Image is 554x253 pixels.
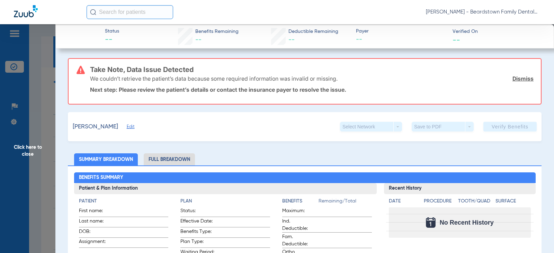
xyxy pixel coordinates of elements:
app-breakdown-title: Surface [495,198,530,207]
span: Effective Date: [180,218,214,227]
h4: Plan [180,198,270,205]
h4: Tooth/Quad [458,198,493,205]
span: Edit [127,124,133,131]
span: -- [453,36,460,43]
span: Fam. Deductible: [282,233,316,248]
h2: Benefits Summary [74,172,536,183]
span: -- [105,35,119,45]
span: Remaining/Total [319,198,372,207]
span: Status: [180,207,214,217]
h4: Surface [495,198,530,205]
h3: Take Note, Data Issue Detected [90,66,534,73]
img: error-icon [77,66,85,74]
span: Deductible Remaining [288,28,338,35]
img: Calendar [426,217,436,228]
span: Ind. Deductible: [282,218,316,232]
span: Payer [356,28,446,35]
app-breakdown-title: Tooth/Quad [458,198,493,207]
span: -- [195,37,202,43]
span: Maximum: [282,207,316,217]
span: Verified On [453,28,543,35]
h3: Patient & Plan Information [74,183,377,194]
app-breakdown-title: Procedure [424,198,455,207]
span: Last name: [79,218,113,227]
h4: Procedure [424,198,455,205]
span: Plan Type: [180,238,214,247]
span: -- [288,37,295,43]
span: [PERSON_NAME] - Beardstown Family Dental [426,9,540,16]
span: -- [356,35,446,44]
p: Next step: Please review the patient’s details or contact the insurance payer to resolve the issue. [90,86,534,93]
span: [PERSON_NAME] [73,123,118,131]
h4: Patient [79,198,169,205]
h3: Recent History [384,183,535,194]
span: Status [105,28,119,35]
app-breakdown-title: Benefits [282,198,319,207]
li: Full Breakdown [144,153,195,165]
input: Search for patients [87,5,173,19]
li: Summary Breakdown [74,153,138,165]
span: Benefits Type: [180,228,214,237]
span: DOB: [79,228,113,237]
span: Benefits Remaining [195,28,239,35]
span: First name: [79,207,113,217]
img: Search Icon [90,9,96,15]
h4: Benefits [282,198,319,205]
span: Assignment: [79,238,113,247]
app-breakdown-title: Date [389,198,418,207]
p: We couldn’t retrieve the patient’s data because some required information was invalid or missing. [90,75,338,82]
span: No Recent History [440,219,494,226]
a: Dismiss [512,75,534,82]
img: Zuub Logo [14,5,38,17]
h4: Date [389,198,418,205]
